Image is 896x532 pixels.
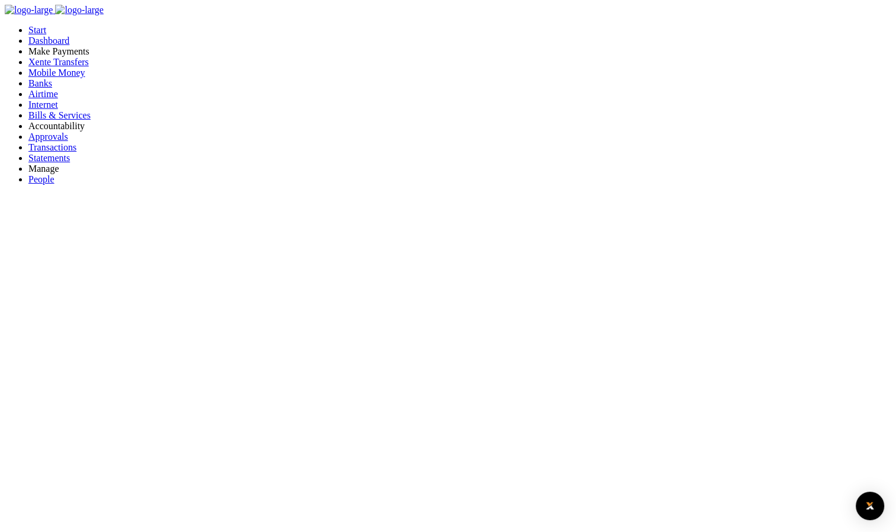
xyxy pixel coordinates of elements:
img: logo-large [5,5,53,15]
a: logo-small logo-large logo-large [5,5,104,15]
a: Transactions [28,142,76,152]
img: logo-large [55,5,103,15]
a: Statements [28,153,70,163]
a: Approvals [28,132,68,142]
li: M [28,46,891,57]
a: Start [28,25,46,35]
li: M [28,164,891,174]
a: Xente Transfers [28,57,89,67]
div: Open Intercom Messenger [856,492,884,520]
span: countability [40,121,85,131]
a: Bills & Services [28,110,91,120]
li: Ac [28,121,891,132]
a: Mobile Money [28,68,85,78]
a: Internet [28,100,58,110]
a: Dashboard [28,36,69,46]
a: Airtime [28,89,58,99]
span: ake Payments [37,46,89,56]
a: Banks [28,78,52,88]
span: anage [37,164,59,174]
a: People [28,174,54,184]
